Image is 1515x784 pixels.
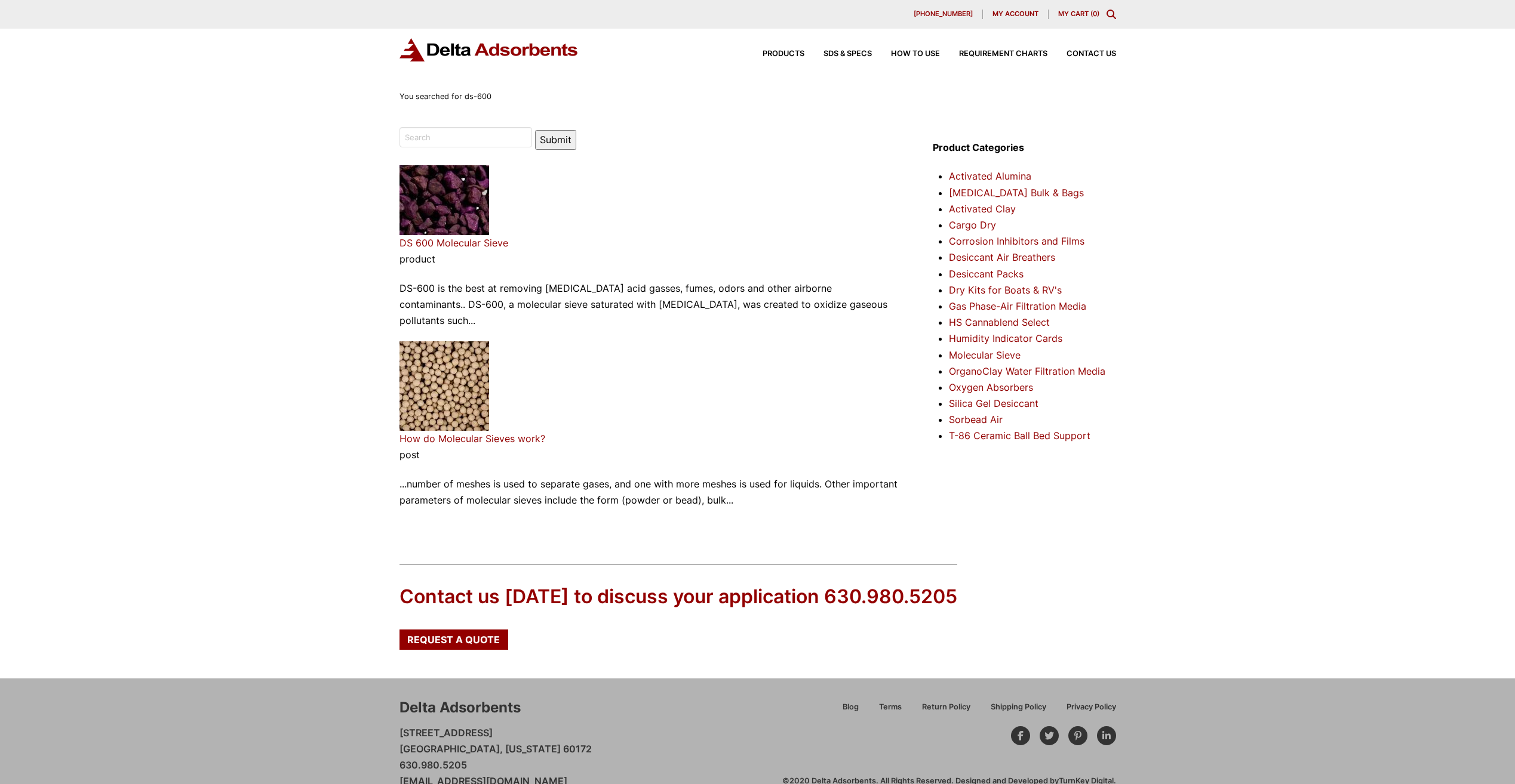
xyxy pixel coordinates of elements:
span: Contact Us [1067,50,1116,58]
div: Contact us [DATE] to discuss your application 630.980.5205 [400,584,957,610]
p: post [400,447,898,463]
a: Sorbead Air [949,413,1003,425]
h4: Product Categories [933,140,1115,156]
a: Cargo Dry [949,219,996,231]
a: OrganoClay Water Filtration Media [949,365,1105,377]
div: Delta Adsorbents [400,697,521,718]
span: Shipping Policy [991,703,1046,711]
div: Toggle Modal Content [1107,10,1116,19]
span: Products [763,50,804,58]
a: Molecular Sieve [949,349,1021,361]
a: Shipping Policy [981,700,1056,721]
a: Gas Phase-Air Filtration Media [949,300,1086,312]
a: SDS & SPECS [804,50,872,58]
p: DS-600 is the best at removing [MEDICAL_DATA] acid gasses, fumes, odors and other airborne contam... [400,280,898,329]
a: How do Molecular Sieves work? [400,433,545,445]
a: How to Use [872,50,940,58]
a: Requirement Charts [940,50,1047,58]
a: Request a Quote [400,629,508,650]
span: Terms [879,703,902,711]
p: product [400,251,898,267]
a: My Cart (0) [1058,10,1099,18]
a: Activated Alumina [949,170,1031,182]
p: ...number of meshes is used to separate gases, and one with more meshes is used for liquids. Othe... [400,476,898,508]
a: Privacy Policy [1056,700,1116,721]
input: Search [400,127,533,147]
a: Desiccant Packs [949,268,1024,280]
a: Products [743,50,804,58]
a: Corrosion Inhibitors and Films [949,235,1084,247]
a: Humidity Indicator Cards [949,332,1062,344]
span: Blog [843,703,859,711]
a: Dry Kits for Boats & RV's [949,284,1062,296]
img: Delta Adsorbents [400,38,579,61]
a: Silica Gel Desiccant [949,397,1038,409]
span: Return Policy [922,703,970,711]
span: My account [992,11,1038,17]
a: [PHONE_NUMBER] [904,10,983,19]
span: Privacy Policy [1067,703,1116,711]
a: Oxygen Absorbers [949,381,1033,393]
span: SDS & SPECS [823,50,872,58]
a: Return Policy [912,700,981,721]
a: HS Cannablend Select [949,316,1050,328]
a: Activated Clay [949,203,1016,215]
a: Contact Us [1047,50,1116,58]
a: Terms [869,700,912,721]
span: [PHONE_NUMBER] [914,11,973,17]
a: DS 600 Molecular Sieve [400,237,508,249]
a: [MEDICAL_DATA] Bulk & Bags [949,187,1084,199]
a: Desiccant Air Breathers [949,251,1055,263]
span: Requirement Charts [959,50,1047,58]
a: Blog [832,700,869,721]
span: 0 [1093,10,1097,18]
a: My account [983,10,1049,19]
button: Submit [535,130,576,150]
img: Molecular Sieve [400,341,489,431]
a: T-86 Ceramic Ball Bed Support [949,430,1090,442]
span: Request a Quote [407,635,500,644]
span: You searched for ds-600 [400,92,491,101]
span: How to Use [891,50,940,58]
